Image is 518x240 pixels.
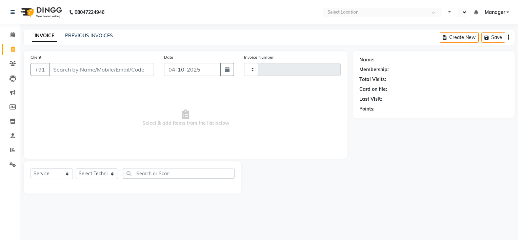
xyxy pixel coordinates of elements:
div: Points: [359,105,375,113]
button: +91 [31,63,49,76]
label: Client [31,54,41,60]
input: Search by Name/Mobile/Email/Code [49,63,154,76]
a: PREVIOUS INVOICES [65,33,113,39]
span: Manager [485,9,505,16]
label: Date [164,54,173,60]
button: Create New [440,32,479,43]
img: logo [17,3,64,22]
div: Select Location [327,9,359,16]
div: Card on file: [359,86,387,93]
div: Name: [359,56,375,63]
b: 08047224946 [75,3,104,22]
div: Last Visit: [359,96,382,103]
span: Select & add items from the list below [31,84,341,152]
div: Total Visits: [359,76,386,83]
button: Save [481,32,505,43]
a: INVOICE [32,30,57,42]
div: Membership: [359,66,389,73]
label: Invoice Number [244,54,274,60]
input: Search or Scan [123,168,235,179]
